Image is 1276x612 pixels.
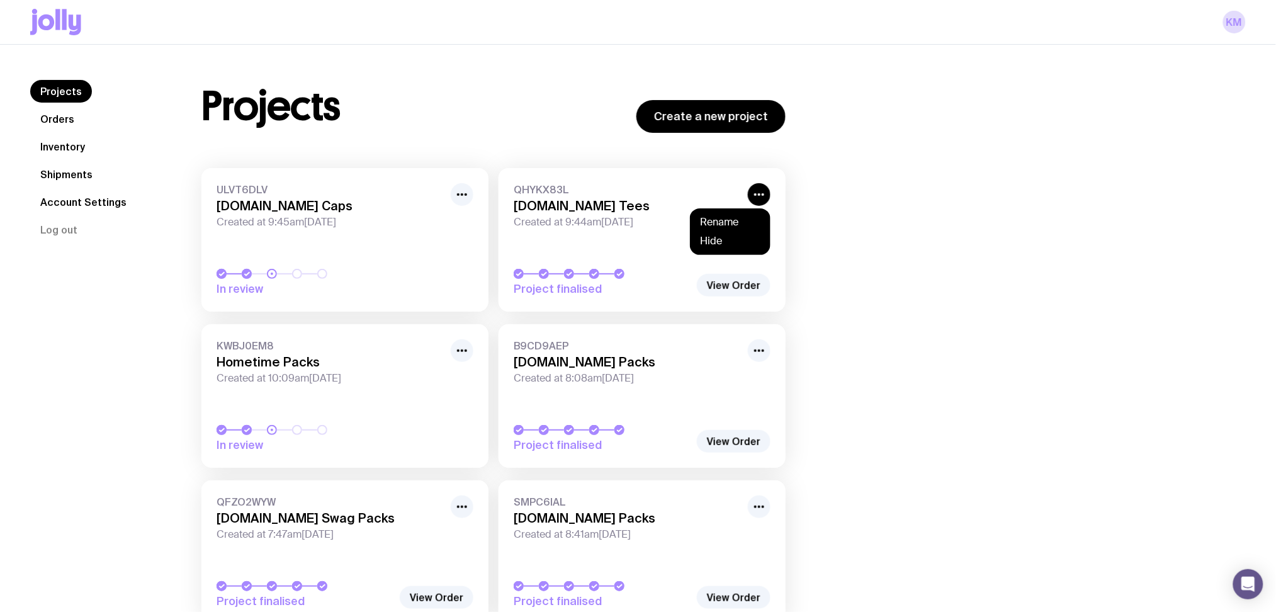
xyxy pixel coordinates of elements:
[217,183,443,196] span: ULVT6DLV
[514,354,740,370] h3: [DOMAIN_NAME] Packs
[30,135,95,158] a: Inventory
[30,80,92,103] a: Projects
[1233,569,1263,599] div: Open Intercom Messenger
[217,511,443,526] h3: [DOMAIN_NAME] Swag Packs
[30,163,103,186] a: Shipments
[514,496,740,508] span: SMPC6IAL
[217,281,393,297] span: In review
[514,511,740,526] h3: [DOMAIN_NAME] Packs
[201,168,488,312] a: ULVT6DLV[DOMAIN_NAME] CapsCreated at 9:45am[DATE]In review
[217,339,443,352] span: KWBJ0EM8
[514,594,690,609] span: Project finalised
[400,586,473,609] a: View Order
[697,274,771,297] a: View Order
[697,430,771,453] a: View Order
[514,339,740,352] span: B9CD9AEP
[697,586,771,609] a: View Order
[30,218,88,241] button: Log out
[201,324,488,468] a: KWBJ0EM8Hometime PacksCreated at 10:09am[DATE]In review
[499,324,786,468] a: B9CD9AEP[DOMAIN_NAME] PacksCreated at 8:08am[DATE]Project finalised
[217,528,443,541] span: Created at 7:47am[DATE]
[30,191,137,213] a: Account Settings
[514,528,740,541] span: Created at 8:41am[DATE]
[514,438,690,453] span: Project finalised
[217,216,443,229] span: Created at 9:45am[DATE]
[217,198,443,213] h3: [DOMAIN_NAME] Caps
[30,108,84,130] a: Orders
[217,594,393,609] span: Project finalised
[514,198,740,213] h3: [DOMAIN_NAME] Tees
[217,496,443,508] span: QFZO2WYW
[700,216,760,229] button: Rename
[636,100,786,133] a: Create a new project
[514,372,740,385] span: Created at 8:08am[DATE]
[201,86,341,127] h1: Projects
[700,235,760,247] button: Hide
[499,168,786,312] a: QHYKX83L[DOMAIN_NAME] TeesCreated at 9:44am[DATE]Project finalised
[514,183,740,196] span: QHYKX83L
[217,372,443,385] span: Created at 10:09am[DATE]
[217,438,393,453] span: In review
[217,354,443,370] h3: Hometime Packs
[514,216,740,229] span: Created at 9:44am[DATE]
[514,281,690,297] span: Project finalised
[1223,11,1246,33] a: KM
